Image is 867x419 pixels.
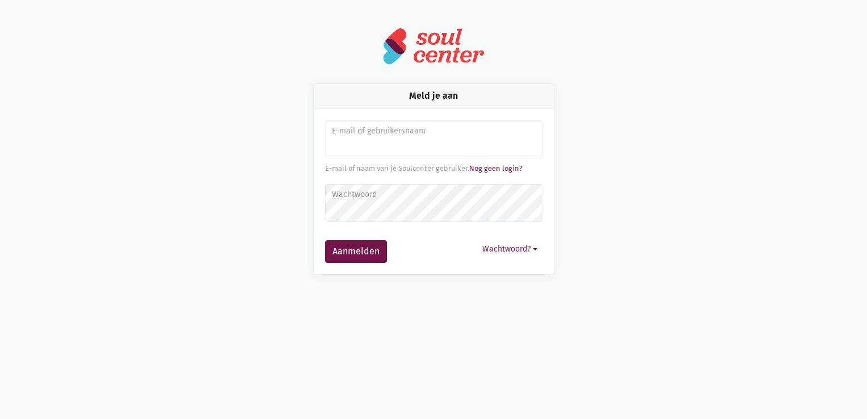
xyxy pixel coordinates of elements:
[469,164,523,173] a: Nog geen login?
[325,163,542,174] div: E-mail of naam van je Soulcenter gebruiker.
[332,188,534,201] label: Wachtwoord
[314,84,554,108] div: Meld je aan
[382,27,485,65] img: logo-soulcenter-full.svg
[325,120,542,263] form: Aanmelden
[332,125,534,137] label: E-mail of gebruikersnaam
[325,240,387,263] button: Aanmelden
[477,240,542,258] button: Wachtwoord?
